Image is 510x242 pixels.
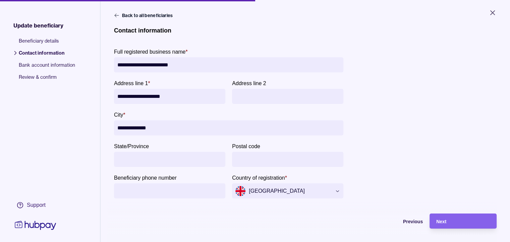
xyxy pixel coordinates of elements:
span: Contact information [19,50,75,62]
input: City [117,120,340,135]
p: City [114,112,123,118]
p: Address line 1 [114,80,148,86]
label: City [114,111,125,119]
input: Full registered business name [117,57,340,72]
input: Address line 2 [235,89,340,104]
p: Postal code [232,143,260,149]
input: Beneficiary phone number [117,183,222,198]
p: Full registered business name [114,49,185,55]
label: Beneficiary phone number [114,174,177,182]
input: Postal code [235,152,340,167]
label: Address line 1 [114,79,150,87]
label: Country of registration [232,174,287,182]
input: Address line 1 [117,89,222,104]
button: Previous [356,214,423,229]
span: Beneficiary details [19,38,75,50]
a: Support [13,198,58,212]
label: Address line 2 [232,79,266,87]
span: Bank account information [19,62,75,74]
button: Next [430,214,497,229]
input: State/Province [117,152,222,167]
label: Full registered business name [114,48,188,56]
span: Update beneficiary [13,21,63,29]
p: State/Province [114,143,149,149]
label: State/Province [114,142,149,150]
span: Review & confirm [19,74,75,86]
p: Country of registration [232,175,285,181]
div: Support [27,201,46,209]
button: Back to all beneficiaries [114,12,174,19]
label: Postal code [232,142,260,150]
p: Beneficiary phone number [114,175,177,181]
p: Address line 2 [232,80,266,86]
span: Next [436,219,446,224]
button: Close [480,5,505,20]
h1: Contact information [114,27,171,34]
span: Previous [403,219,423,224]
